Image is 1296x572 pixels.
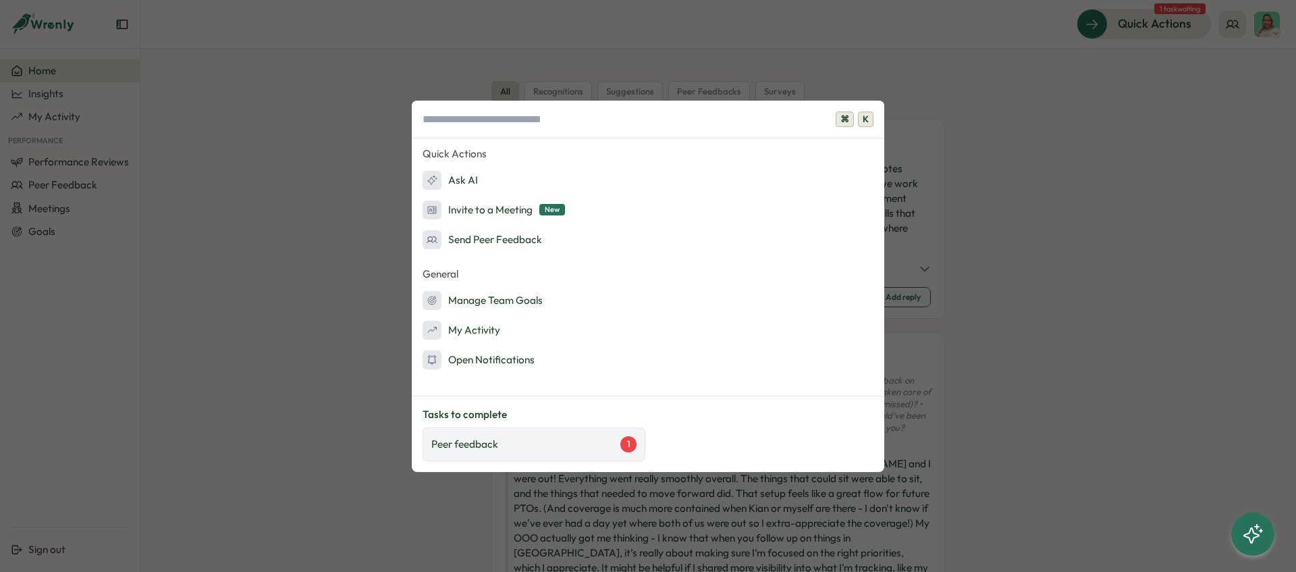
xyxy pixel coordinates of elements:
[412,317,884,344] button: My Activity
[620,436,637,452] div: 1
[423,407,873,422] p: Tasks to complete
[423,321,500,340] div: My Activity
[412,346,884,373] button: Open Notifications
[412,226,884,253] button: Send Peer Feedback
[412,197,884,224] button: Invite to a MeetingNew
[858,111,873,128] span: K
[539,204,565,215] span: New
[423,350,535,369] div: Open Notifications
[412,287,884,314] button: Manage Team Goals
[836,111,854,128] span: ⌘
[412,264,884,284] p: General
[412,144,884,164] p: Quick Actions
[423,291,543,310] div: Manage Team Goals
[431,437,498,452] p: Peer feedback
[423,201,565,219] div: Invite to a Meeting
[412,167,884,194] button: Ask AI
[423,171,478,190] div: Ask AI
[423,230,542,249] div: Send Peer Feedback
